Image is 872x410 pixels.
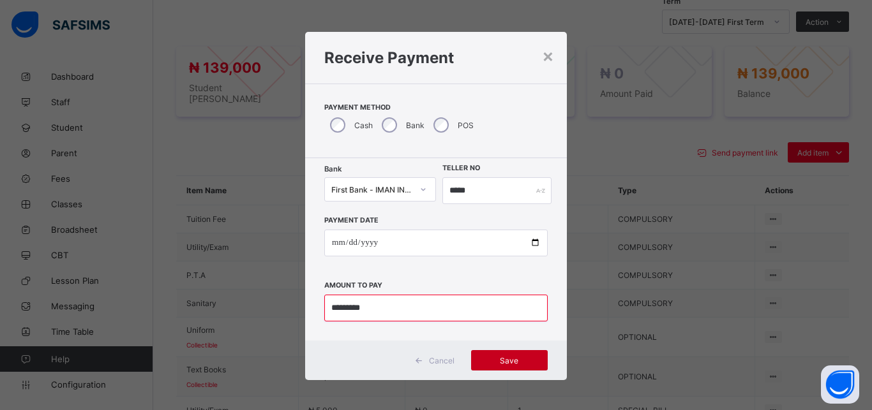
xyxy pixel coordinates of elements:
[458,121,474,130] label: POS
[542,45,554,66] div: ×
[821,365,859,404] button: Open asap
[406,121,425,130] label: Bank
[324,165,342,173] span: Bank
[324,216,379,224] label: Payment Date
[331,185,412,194] div: First Bank - IMAN INTERNATIONAL SCHOOL & TEACHING HOSPITAL
[324,48,548,67] h1: Receive Payment
[429,356,455,365] span: Cancel
[354,121,373,130] label: Cash
[324,103,548,112] span: Payment Method
[481,356,538,365] span: Save
[442,164,480,172] label: Teller No
[324,281,382,289] label: Amount to pay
